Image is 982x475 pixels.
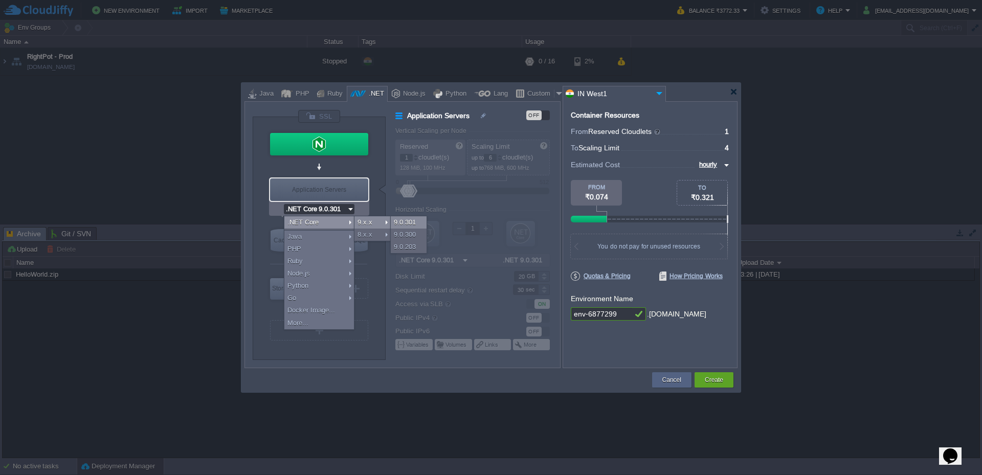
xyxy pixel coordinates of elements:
[400,86,426,102] div: Node.js
[270,278,296,299] div: Storage
[705,375,723,385] button: Create
[571,272,631,281] span: Quotas & Pricing
[284,255,354,267] div: Ruby
[677,185,727,191] div: TO
[270,133,368,155] div: Load Balancer
[284,292,354,304] div: Go
[354,216,390,229] div: 9.x.x
[524,86,554,102] div: Custom
[662,375,681,385] button: Cancel
[366,86,384,102] div: .NET
[691,193,714,201] span: ₹0.321
[578,144,619,152] span: Scaling Limit
[284,267,354,280] div: Node.js
[571,159,620,170] span: Estimated Cost
[270,278,296,300] div: Storage Containers
[271,229,295,252] div: Cache
[571,184,622,190] div: FROM
[284,317,354,329] div: More...
[391,229,427,241] div: 9.0.300
[391,216,427,229] div: 9.0.301
[571,111,639,119] div: Container Resources
[571,127,588,135] span: From
[284,280,354,292] div: Python
[324,86,343,102] div: Ruby
[725,127,729,135] span: 1
[442,86,466,102] div: Python
[391,241,427,253] div: 9.0.203
[571,144,578,152] span: To
[293,86,309,102] div: PHP
[354,229,390,241] div: 8.x.x
[571,295,633,303] label: Environment Name
[490,86,508,102] div: Lang
[270,320,368,341] div: Create New Layer
[284,243,354,255] div: PHP
[588,127,661,135] span: Reserved Cloudlets
[659,272,723,281] span: How Pricing Works
[343,278,368,299] div: Create New Layer
[526,110,542,120] div: OFF
[284,231,354,243] div: Java
[270,178,368,201] div: Application Servers
[939,434,972,465] iframe: chat widget
[585,193,608,201] span: ₹0.074
[647,307,706,321] div: .[DOMAIN_NAME]
[284,216,354,229] div: .NET Core
[284,304,354,316] div: Docker Image...
[256,86,274,102] div: Java
[725,144,729,152] span: 4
